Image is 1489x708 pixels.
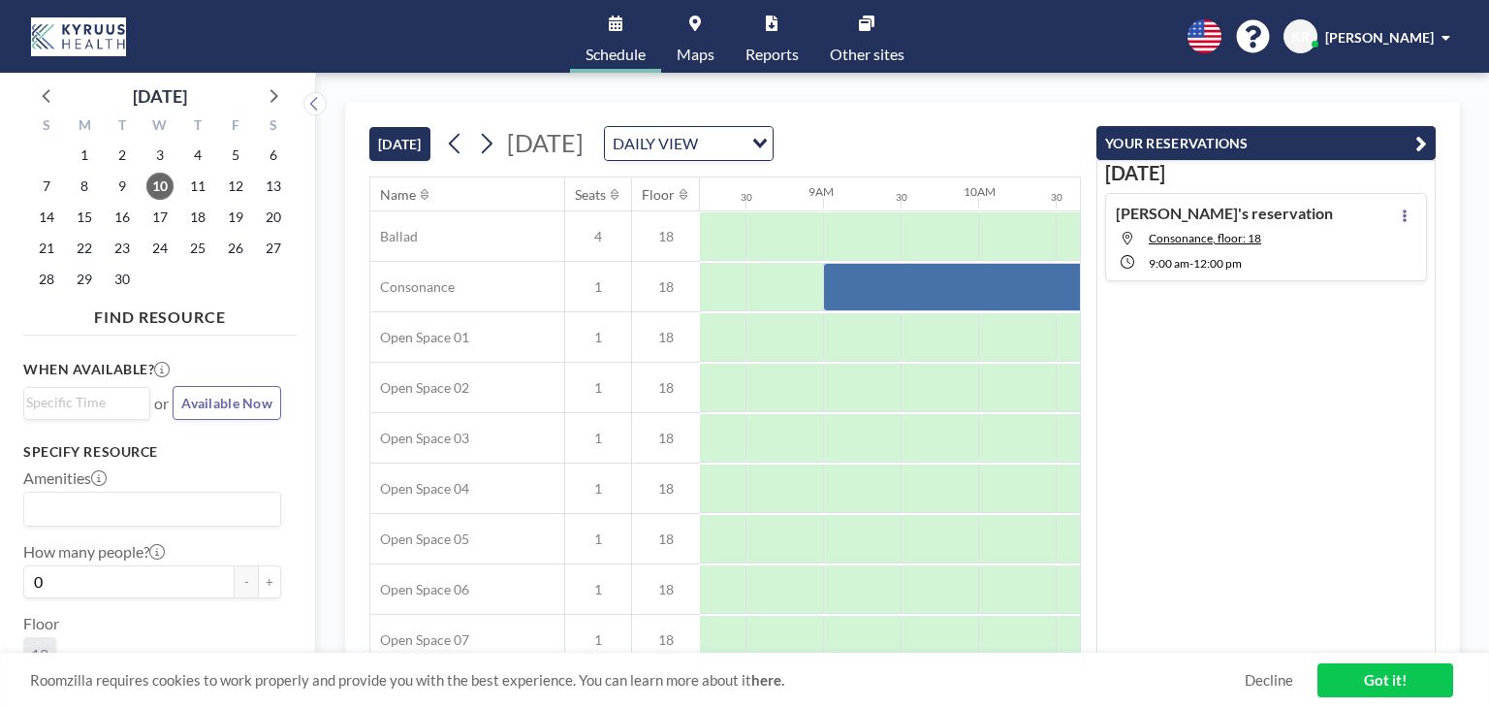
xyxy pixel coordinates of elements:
span: Available Now [181,395,272,411]
span: 18 [632,228,700,245]
input: Search for option [26,497,269,522]
span: Sunday, September 14, 2025 [33,204,60,231]
span: 18 [632,379,700,397]
span: Monday, September 22, 2025 [71,235,98,262]
span: 1 [565,531,631,548]
div: Floor [642,186,675,204]
span: Friday, September 5, 2025 [222,142,249,169]
span: Monday, September 29, 2025 [71,266,98,293]
button: - [235,565,258,598]
span: Consonance, floor: 18 [1149,231,1261,245]
span: DAILY VIEW [609,131,702,156]
span: Wednesday, September 17, 2025 [146,204,174,231]
div: M [66,114,104,140]
span: 1 [565,430,631,447]
div: [DATE] [133,82,187,110]
span: 4 [565,228,631,245]
div: Name [380,186,416,204]
div: S [28,114,66,140]
span: KR [1291,28,1310,46]
input: Search for option [704,131,741,156]
div: S [254,114,292,140]
div: Search for option [24,388,149,417]
span: Monday, September 15, 2025 [71,204,98,231]
span: Maps [677,47,714,62]
div: Search for option [605,127,773,160]
span: Saturday, September 13, 2025 [260,173,287,200]
span: Monday, September 1, 2025 [71,142,98,169]
span: Open Space 02 [370,379,469,397]
span: [PERSON_NAME] [1325,29,1434,46]
span: 1 [565,581,631,598]
label: Amenities [23,468,107,488]
span: Tuesday, September 30, 2025 [109,266,136,293]
span: Open Space 04 [370,480,469,498]
span: Thursday, September 25, 2025 [184,235,211,262]
span: Sunday, September 7, 2025 [33,173,60,200]
span: Friday, September 26, 2025 [222,235,249,262]
span: Open Space 05 [370,531,469,548]
span: 18 [632,531,700,548]
span: 18 [31,645,48,664]
span: Reports [745,47,799,62]
div: Seats [575,186,606,204]
div: W [142,114,179,140]
div: 30 [741,191,752,204]
span: or [154,394,169,413]
span: Other sites [830,47,904,62]
span: Roomzilla requires cookies to work properly and provide you with the best experience. You can lea... [30,671,1245,690]
span: 18 [632,480,700,498]
span: Schedule [586,47,646,62]
a: here. [751,671,784,689]
span: Open Space 03 [370,430,469,447]
span: Wednesday, September 3, 2025 [146,142,174,169]
span: Friday, September 19, 2025 [222,204,249,231]
label: Floor [23,614,59,633]
span: Consonance [370,278,455,296]
span: 18 [632,631,700,649]
span: 18 [632,278,700,296]
span: Monday, September 8, 2025 [71,173,98,200]
span: Wednesday, September 10, 2025 [146,173,174,200]
span: Thursday, September 11, 2025 [184,173,211,200]
span: Wednesday, September 24, 2025 [146,235,174,262]
span: Sunday, September 28, 2025 [33,266,60,293]
h4: FIND RESOURCE [23,300,297,327]
span: Tuesday, September 2, 2025 [109,142,136,169]
a: Got it! [1317,663,1453,697]
span: 1 [565,480,631,498]
span: [DATE] [507,128,584,157]
span: Open Space 06 [370,581,469,598]
div: 10AM [964,184,996,199]
button: + [258,565,281,598]
span: Friday, September 12, 2025 [222,173,249,200]
span: Ballad [370,228,418,245]
label: How many people? [23,542,165,562]
span: Open Space 01 [370,329,469,346]
div: T [178,114,216,140]
div: F [216,114,254,140]
button: YOUR RESERVATIONS [1096,126,1436,160]
span: Thursday, September 18, 2025 [184,204,211,231]
span: 9:00 AM [1149,256,1189,271]
span: 1 [565,278,631,296]
span: 12:00 PM [1193,256,1242,271]
span: Open Space 07 [370,631,469,649]
span: 18 [632,329,700,346]
span: 1 [565,631,631,649]
span: Saturday, September 20, 2025 [260,204,287,231]
span: 18 [632,430,700,447]
input: Search for option [26,392,139,413]
span: 1 [565,379,631,397]
h4: [PERSON_NAME]'s reservation [1116,204,1333,223]
span: Sunday, September 21, 2025 [33,235,60,262]
a: Decline [1245,671,1293,690]
span: Thursday, September 4, 2025 [184,142,211,169]
div: Search for option [24,493,280,526]
button: [DATE] [369,127,430,161]
span: 1 [565,329,631,346]
div: 30 [1051,191,1062,204]
span: 18 [632,581,700,598]
span: Tuesday, September 16, 2025 [109,204,136,231]
button: Available Now [173,386,281,420]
